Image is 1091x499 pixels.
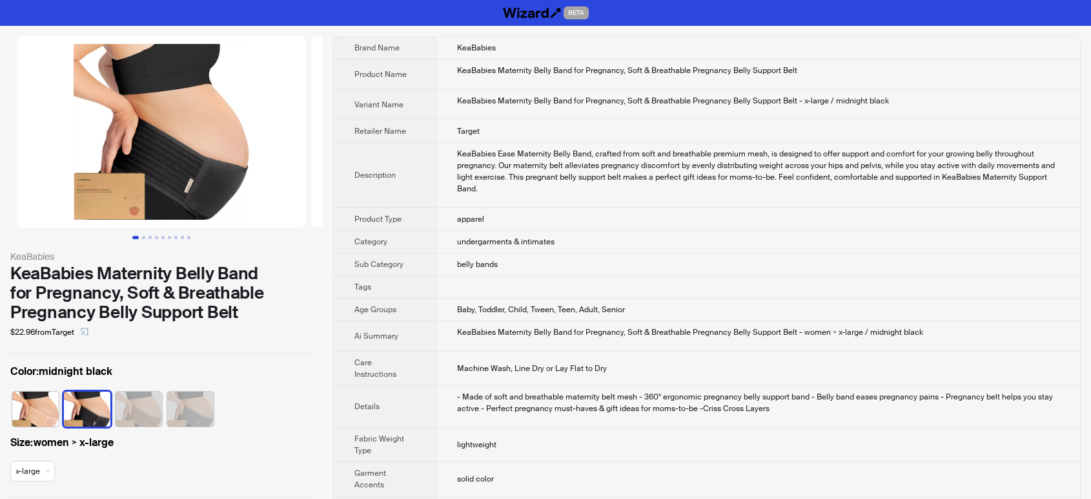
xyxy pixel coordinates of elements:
button: Go to slide 8 [181,236,184,239]
button: Go to slide 5 [161,236,165,239]
span: Size : [10,436,34,449]
img: mystic gray [167,392,214,427]
div: KeaBabies Maternity Belly Band for Pregnancy, Soft & Breathable Pregnancy Belly Support Belt - wo... [457,326,1059,338]
label: midnight black [10,364,312,379]
div: KeaBabies Maternity Belly Band for Pregnancy, Soft & Breathable Pregnancy Belly Support Belt [457,65,1059,76]
span: Details [354,401,380,412]
label: unavailable [116,390,162,425]
button: Go to slide 9 [187,236,190,239]
span: Variant Name [354,100,403,110]
span: available [15,462,50,481]
span: select [81,328,88,335]
span: lightweight [457,440,496,450]
img: KeaBabies Maternity Belly Band for Pregnancy, Soft & Breathable Pregnancy Belly Support Belt KeaB... [311,36,600,228]
span: Care Instructions [354,357,396,379]
span: Product Name [354,69,407,80]
span: KeaBabies [457,43,496,53]
span: Product Type [354,214,402,224]
span: Target [457,126,480,136]
button: Go to slide 4 [155,236,158,239]
button: Go to slide 2 [142,236,145,239]
span: Age Groups [354,304,396,315]
span: BETA [564,6,589,19]
span: Description [354,170,396,180]
span: Ai Summary [354,331,398,341]
div: KeaBabies Maternity Belly Band for Pregnancy, Soft & Breathable Pregnancy Belly Support Belt - x-... [457,95,1059,107]
span: Brand Name [354,43,400,53]
span: Machine Wash, Line Dry or Lay Flat to Dry [457,363,607,374]
span: Category [354,237,387,247]
button: Go to slide 7 [174,236,178,239]
label: women > x-large [10,435,312,451]
label: available [64,390,110,425]
div: - Made of soft and breathable maternity belt mesh - 360° ergonomic pregnancy belly support band -... [457,391,1059,414]
div: KeaBabies Ease Maternity Belly Band, crafted from soft and breathable premium mesh, is designed t... [457,148,1059,195]
img: classic ivory [12,392,59,427]
div: KeaBabies Maternity Belly Band for Pregnancy, Soft & Breathable Pregnancy Belly Support Belt [10,264,312,322]
img: KeaBabies Maternity Belly Band for Pregnancy, Soft & Breathable Pregnancy Belly Support Belt KeaB... [17,36,306,228]
span: Color : [10,365,39,378]
span: Garment Accents [354,468,386,490]
span: Tags [354,282,371,292]
button: Go to slide 6 [168,236,171,239]
div: $22.96 from Target [10,322,312,343]
div: KeaBabies [10,249,312,264]
span: Baby, Toddler, Child, Tween, Teen, Adult, Senior [457,304,625,315]
label: available [12,390,59,425]
span: Fabric Weight Type [354,434,404,456]
span: undergarments & intimates [457,237,555,247]
img: warm tan [116,392,162,427]
span: apparel [457,214,484,224]
span: belly bands [457,259,498,270]
span: Retailer Name [354,126,406,136]
span: solid color [457,474,494,484]
img: midnight black [64,392,110,427]
button: Go to slide 3 [148,236,152,239]
button: Go to slide 1 [132,236,139,239]
span: Sub Category [354,259,403,270]
label: unavailable [167,390,214,425]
